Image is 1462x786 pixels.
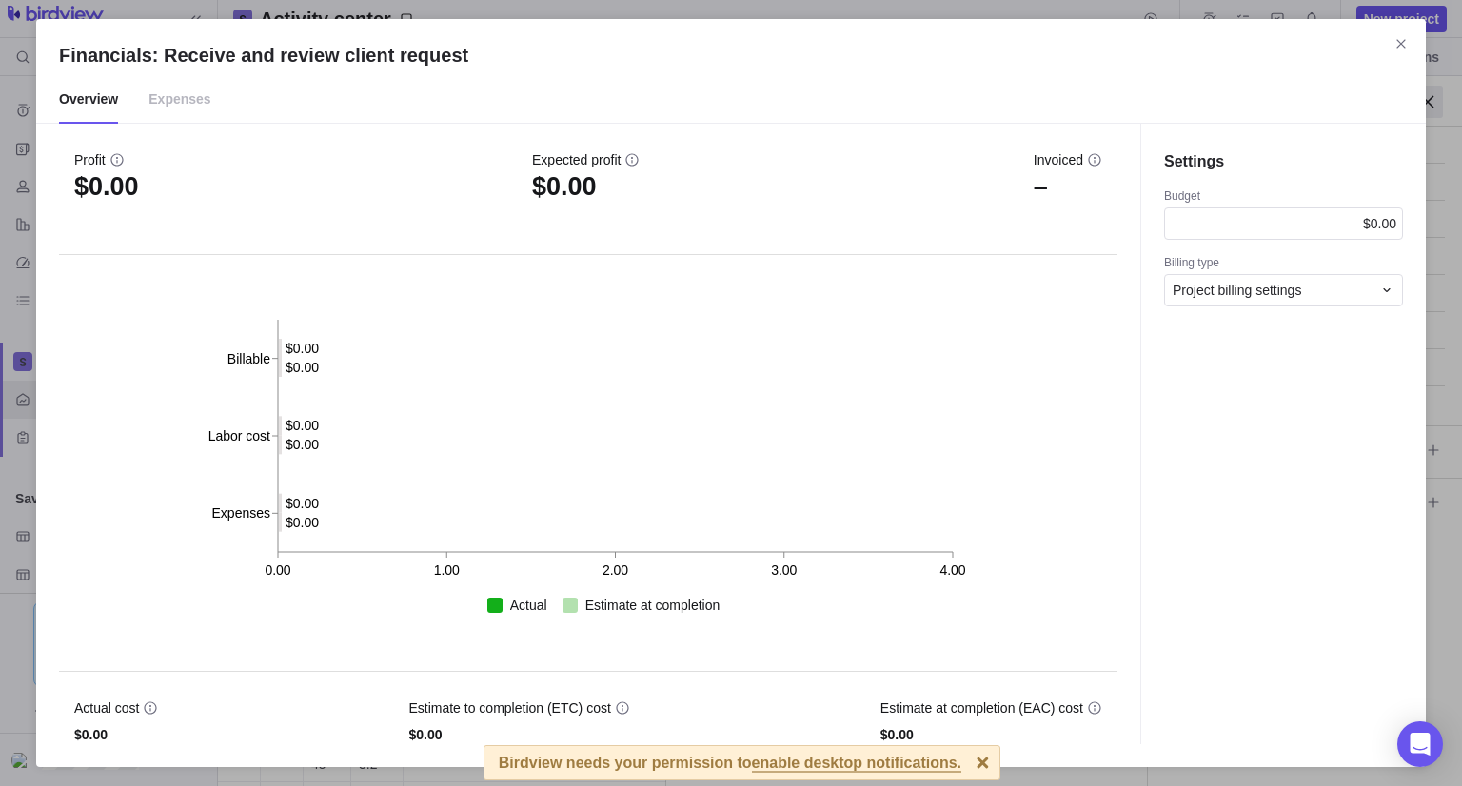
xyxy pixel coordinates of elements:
[74,698,139,717] span: Actual cost
[1397,721,1443,767] div: Open Intercom Messenger
[624,152,640,167] svg: info-description
[74,177,139,196] span: $0.00
[408,725,629,744] span: $0.00
[286,340,319,355] text: $0.00
[286,514,319,529] text: $0.00
[1173,281,1301,300] span: Project billing settings
[1034,177,1102,196] span: –
[602,562,627,578] text: 2.00
[1164,150,1403,173] h4: Settings
[939,562,965,578] text: 4.00
[880,698,1083,717] span: Estimate at completion (EAC) cost
[585,596,721,615] span: Estimate at completion
[265,562,290,578] text: 0.00
[510,596,547,615] span: Actual
[1164,188,1403,207] div: Budget
[615,700,630,716] svg: info-description
[36,19,1426,767] div: Financials: Receive and review client request
[1164,255,1403,274] div: Billing type
[408,698,610,717] span: Estimate to completion (ETC) cost
[286,495,319,510] text: $0.00
[1363,216,1396,231] span: $0.00
[880,725,1102,744] span: $0.00
[211,505,269,521] tspan: Expenses
[532,150,621,169] span: Expected profit
[1388,30,1414,57] span: Close
[286,359,319,374] text: $0.00
[1034,150,1083,169] span: Invoiced
[207,427,269,442] tspan: Labor cost
[59,76,118,124] span: Overview
[143,700,158,716] svg: info-description
[771,562,797,578] text: 3.00
[752,756,961,773] span: enable desktop notifications.
[286,418,319,433] text: $0.00
[59,42,1403,69] h2: Financials: Receive and review client request
[433,562,459,578] text: 1.00
[1087,700,1102,716] svg: info-description
[109,152,125,167] svg: info-description
[74,725,158,744] span: $0.00
[1087,152,1102,167] svg: info-description
[499,746,961,779] div: Birdview needs your permission to
[148,76,210,124] span: Expenses
[532,177,640,196] span: $0.00
[74,150,106,169] span: Profit
[227,350,269,365] tspan: Billable
[286,437,319,452] text: $0.00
